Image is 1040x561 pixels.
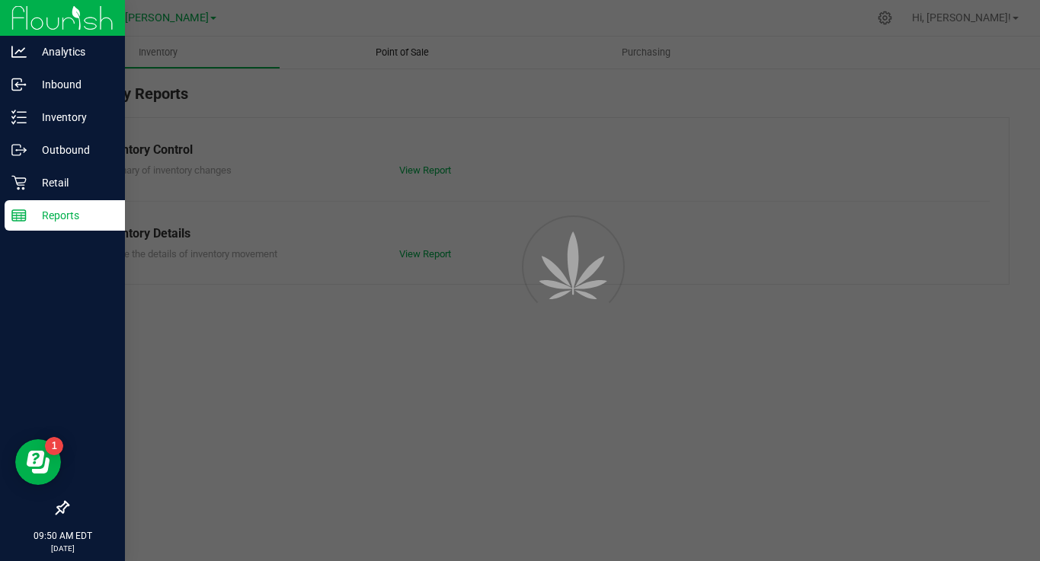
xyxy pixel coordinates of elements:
[7,543,118,554] p: [DATE]
[11,44,27,59] inline-svg: Analytics
[45,437,63,455] iframe: Resource center unread badge
[11,175,27,190] inline-svg: Retail
[27,174,118,192] p: Retail
[27,206,118,225] p: Reports
[27,75,118,94] p: Inbound
[7,529,118,543] p: 09:50 AM EDT
[27,43,118,61] p: Analytics
[11,77,27,92] inline-svg: Inbound
[15,439,61,485] iframe: Resource center
[11,110,27,125] inline-svg: Inventory
[11,142,27,158] inline-svg: Outbound
[27,108,118,126] p: Inventory
[11,208,27,223] inline-svg: Reports
[27,141,118,159] p: Outbound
